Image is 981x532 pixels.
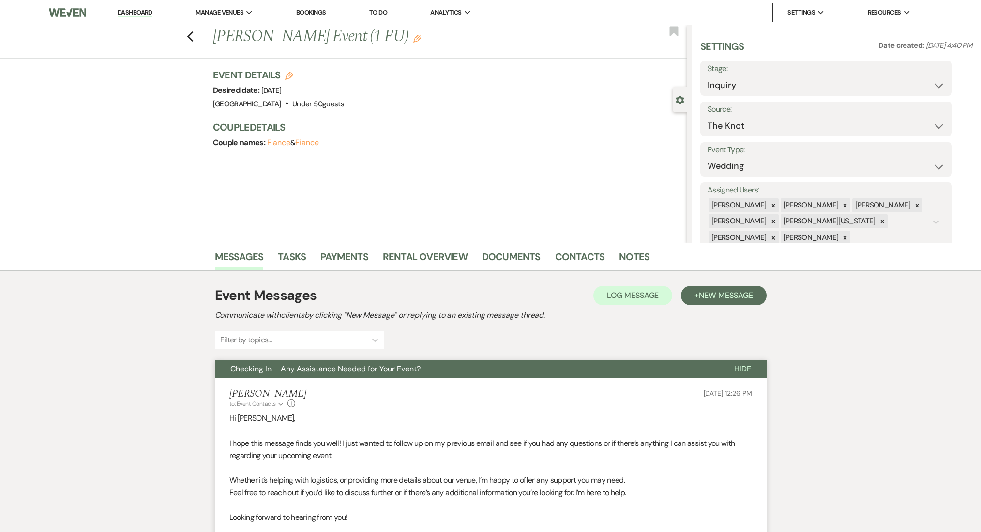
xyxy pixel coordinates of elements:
span: Log Message [607,290,659,300]
div: [PERSON_NAME] [852,198,912,212]
span: Hide [734,364,751,374]
span: Analytics [430,8,461,17]
a: Contacts [555,249,605,270]
div: [PERSON_NAME] [709,214,768,228]
h3: Event Details [213,68,345,82]
p: Feel free to reach out if you’d like to discuss further or if there’s any additional information ... [229,487,752,499]
button: Close lead details [676,95,684,104]
button: Checking In – Any Assistance Needed for Your Event? [215,360,719,378]
h3: Settings [700,40,744,61]
a: Bookings [296,8,326,16]
a: Payments [320,249,368,270]
span: Checking In – Any Assistance Needed for Your Event? [230,364,421,374]
h1: Event Messages [215,285,317,306]
span: to: Event Contacts [229,400,276,408]
span: [DATE] 12:26 PM [704,389,752,398]
button: Hide [719,360,767,378]
a: Dashboard [118,8,152,17]
span: Settings [787,8,815,17]
h3: Couple Details [213,120,677,134]
span: [DATE] [261,86,282,95]
a: Notes [619,249,649,270]
span: Manage Venues [196,8,243,17]
h5: [PERSON_NAME] [229,388,306,400]
button: +New Message [681,286,766,305]
p: Whether it’s helping with logistics, or providing more details about our venue, I’m happy to offe... [229,474,752,487]
span: Date created: [878,41,926,50]
p: Looking forward to hearing from you! [229,511,752,524]
h2: Communicate with clients by clicking "New Message" or replying to an existing message thread. [215,310,767,321]
label: Stage: [708,62,945,76]
label: Assigned Users: [708,183,945,197]
a: Tasks [278,249,306,270]
a: Messages [215,249,264,270]
a: Rental Overview [383,249,468,270]
span: [GEOGRAPHIC_DATA] [213,99,281,109]
div: [PERSON_NAME][US_STATE] [781,214,877,228]
button: Fiance [267,139,291,147]
a: To Do [369,8,387,16]
span: Resources [868,8,901,17]
a: Documents [482,249,541,270]
div: [PERSON_NAME] [781,198,840,212]
p: I hope this message finds you well! I just wanted to follow up on my previous email and see if yo... [229,437,752,462]
div: [PERSON_NAME] [781,231,840,245]
span: & [267,138,319,148]
img: Weven Logo [49,2,86,23]
span: New Message [699,290,753,300]
label: Event Type: [708,143,945,157]
span: [DATE] 4:40 PM [926,41,972,50]
button: Fiance [295,139,319,147]
div: [PERSON_NAME] [709,198,768,212]
label: Source: [708,103,945,117]
button: Edit [413,34,421,43]
div: Filter by topics... [220,334,272,346]
h1: [PERSON_NAME] Event (1 FU) [213,25,589,48]
p: Hi [PERSON_NAME], [229,412,752,425]
span: Desired date: [213,85,261,95]
button: to: Event Contacts [229,399,285,408]
div: [PERSON_NAME] [709,231,768,245]
button: Log Message [593,286,672,305]
span: Under 50 guests [292,99,344,109]
span: Couple names: [213,137,267,148]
